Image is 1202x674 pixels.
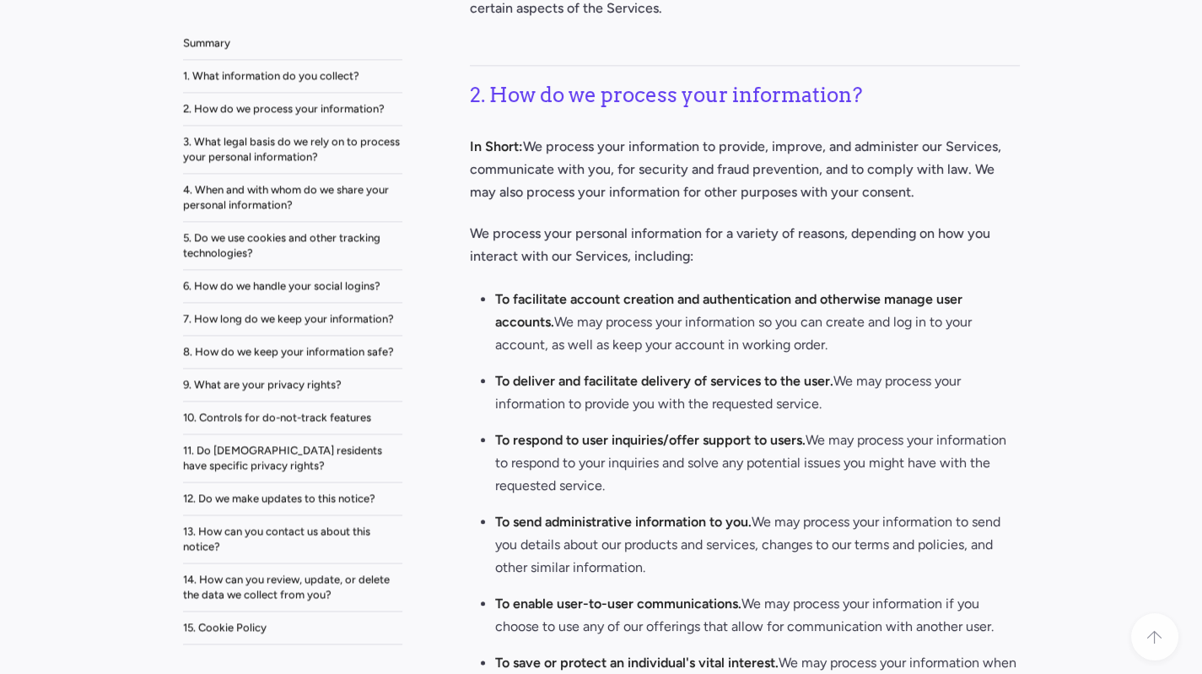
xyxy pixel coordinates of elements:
[183,572,403,602] div: 14. How can you review, update, or delete the data we collect from you?
[183,524,403,554] div: 13. How can you contact us about this notice?
[495,429,1019,504] li: We may process your information to respond to your inquiries and solve any potential issues you m...
[183,377,342,392] div: 9. What are your privacy rights?
[183,35,230,51] div: Summary
[183,620,267,635] div: 15. Cookie Policy
[183,101,385,116] div: 2. How do we process your information?
[183,402,403,434] a: 10. Controls for do-not-track features
[183,27,403,60] a: Summary
[183,483,403,515] a: 12. Do we make updates to this notice?
[183,174,403,222] a: 4. When and with whom do we share your personal information?
[470,65,1019,115] h3: 2. How do we process your information?
[183,311,394,326] div: 7. How long do we keep your information?
[183,68,359,84] div: 1. What information do you collect?
[495,288,1019,363] li: We may process your information so you can create and log in to your account, as well as keep you...
[183,612,403,644] a: 15. Cookie Policy
[470,222,1019,267] p: We process your personal information for a variety of reasons, depending on how you interact with...
[183,515,403,563] a: 13. How can you contact us about this notice?
[1146,631,1163,644] div: 
[470,135,1019,203] p: ‍ We process your information to provide, improve, and administer our Services, communicate with ...
[183,369,403,402] a: 9. What are your privacy rights?
[183,491,375,506] div: 12. Do we make updates to this notice?
[495,655,779,671] strong: To save or protect an individual's vital interest.
[495,592,1019,644] li: We may process your information if you choose to use any of our offerings that allow for communic...
[495,373,833,389] strong: To deliver and facilitate delivery of services to the user.
[495,291,962,330] strong: To facilitate account creation and authentication and otherwise manage user accounts.
[183,93,403,126] a: 2. How do we process your information?
[495,514,752,530] strong: To send administrative information to you.
[183,222,403,270] a: 5. Do we use cookies and other tracking technologies?
[495,369,1019,422] li: We may process your information to provide you with the requested service.
[183,434,403,483] a: 11. Do [DEMOGRAPHIC_DATA] residents have specific privacy rights?
[183,344,394,359] div: 8. How do we keep your information safe?
[183,270,403,303] a: 6. How do we handle your social logins?
[183,410,371,425] div: 10. Controls for do-not-track features
[183,60,403,93] a: 1. What information do you collect?
[183,336,403,369] a: 8. How do we keep your information safe?
[495,432,806,448] strong: To respond to user inquiries/offer support to users.
[470,138,523,154] strong: In Short:
[183,134,403,164] div: 3. What legal basis do we rely on to process your personal information?
[183,303,403,336] a: 7. How long do we keep your information?
[183,126,403,174] a: 3. What legal basis do we rely on to process your personal information?
[495,510,1019,585] li: We may process your information to send you details about our products and services, changes to o...
[495,596,741,612] strong: To enable user-to-user communications.
[183,230,403,261] div: 5. Do we use cookies and other tracking technologies?
[183,563,403,612] a: 14. How can you review, update, or delete the data we collect from you?
[183,278,380,294] div: 6. How do we handle your social logins?
[183,182,403,213] div: 4. When and with whom do we share your personal information?
[183,443,403,473] div: 11. Do [DEMOGRAPHIC_DATA] residents have specific privacy rights?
